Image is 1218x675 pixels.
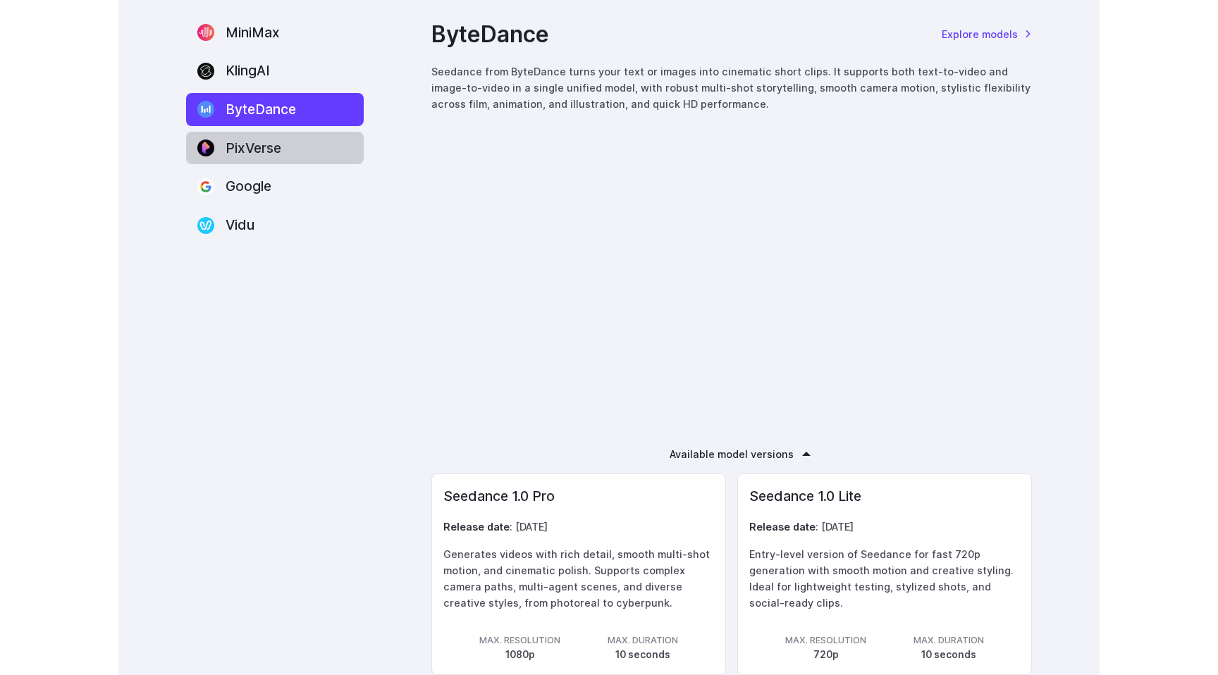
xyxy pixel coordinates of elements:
a: Explore models [942,26,1032,42]
span: 10 seconds [615,648,670,663]
label: ByteDance [186,93,364,126]
p: : [DATE] [443,519,714,535]
span: Max. resolution [479,633,560,648]
span: 10 seconds [921,648,976,663]
p: Seedance from ByteDance turns your text or images into cinematic short clips. It supports both te... [431,63,1032,112]
label: PixVerse [186,132,364,165]
span: Max. resolution [785,633,866,648]
span: 1080p [505,648,535,663]
span: Max. duration [608,633,678,648]
label: KlingAI [186,54,364,87]
h4: Seedance 1.0 Pro [443,485,714,507]
strong: Release date [443,521,510,533]
h4: Seedance 1.0 Lite [749,485,1020,507]
label: Google [186,170,364,203]
span: Max. duration [914,633,984,648]
summary: Available model versions [670,446,794,462]
span: 720p [813,648,839,663]
strong: Release date [749,521,816,533]
label: MiniMax [186,16,364,49]
label: Vidu [186,209,364,242]
h3: ByteDance [431,16,549,52]
p: Generates videos with rich detail, smooth multi-shot motion, and cinematic polish. Supports compl... [443,546,714,611]
p: Entry-level version of Seedance for fast 720p generation with smooth motion and creative styling.... [749,546,1020,611]
p: : [DATE] [749,519,1020,535]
